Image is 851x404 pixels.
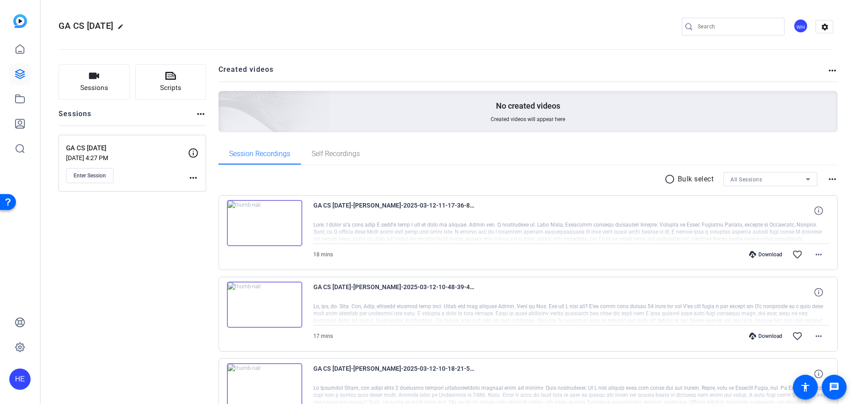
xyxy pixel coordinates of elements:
[813,331,824,341] mat-icon: more_horiz
[229,150,290,157] span: Session Recordings
[827,174,838,184] mat-icon: more_horiz
[813,249,824,260] mat-icon: more_horiz
[135,64,207,100] button: Scripts
[227,282,302,328] img: thumb-nail
[792,249,803,260] mat-icon: favorite_border
[160,83,181,93] span: Scripts
[745,251,787,258] div: Download
[66,143,188,153] p: GA CS [DATE]
[816,20,834,34] mat-icon: settings
[195,109,206,119] mat-icon: more_horiz
[678,174,714,184] p: Bulk select
[313,333,333,339] span: 17 mins
[827,65,838,76] mat-icon: more_horiz
[496,101,560,111] p: No created videos
[312,150,360,157] span: Self Recordings
[59,109,92,126] h2: Sessions
[491,116,565,123] span: Created videos will appear here
[793,19,808,33] div: WH
[227,200,302,246] img: thumb-nail
[74,172,106,179] span: Enter Session
[117,24,128,34] mat-icon: edit
[664,174,678,184] mat-icon: radio_button_unchecked
[13,14,27,28] img: blue-gradient.svg
[59,64,130,100] button: Sessions
[59,20,113,31] span: GA CS [DATE]
[313,363,477,384] span: GA CS [DATE]-[PERSON_NAME]-2025-03-12-10-18-21-589-0
[66,168,113,183] button: Enter Session
[313,251,333,258] span: 18 mins
[188,173,199,183] mat-icon: more_horiz
[219,64,828,82] h2: Created videos
[80,83,108,93] span: Sessions
[730,177,762,183] span: All Sessions
[800,382,811,392] mat-icon: accessibility
[66,154,188,161] p: [DATE] 4:27 PM
[313,200,477,221] span: GA CS [DATE]-[PERSON_NAME]-2025-03-12-11-17-36-857-0
[792,331,803,341] mat-icon: favorite_border
[745,333,787,340] div: Download
[119,3,331,196] img: Creted videos background
[698,21,777,32] input: Search
[829,382,839,392] mat-icon: message
[793,19,809,34] ngx-avatar: Will Horvath
[313,282,477,303] span: GA CS [DATE]-[PERSON_NAME]-2025-03-12-10-48-39-459-0
[9,369,31,390] div: HE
